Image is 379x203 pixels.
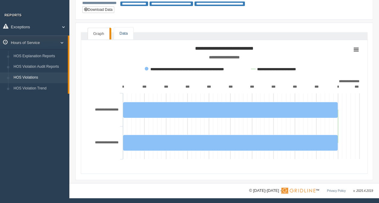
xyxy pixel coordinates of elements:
button: Download Data [82,6,114,13]
div: © [DATE]-[DATE] - ™ [249,188,373,194]
a: Data [114,27,133,40]
a: HOS Explanation Reports [11,51,68,62]
a: HOS Violation Audit Reports [11,61,68,72]
img: Gridline [281,188,315,194]
a: HOS Violation Trend [11,83,68,94]
a: Privacy Policy [327,189,346,192]
span: v. 2025.4.2019 [353,189,373,192]
a: Graph [88,28,109,40]
a: HOS Violations [11,72,68,83]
